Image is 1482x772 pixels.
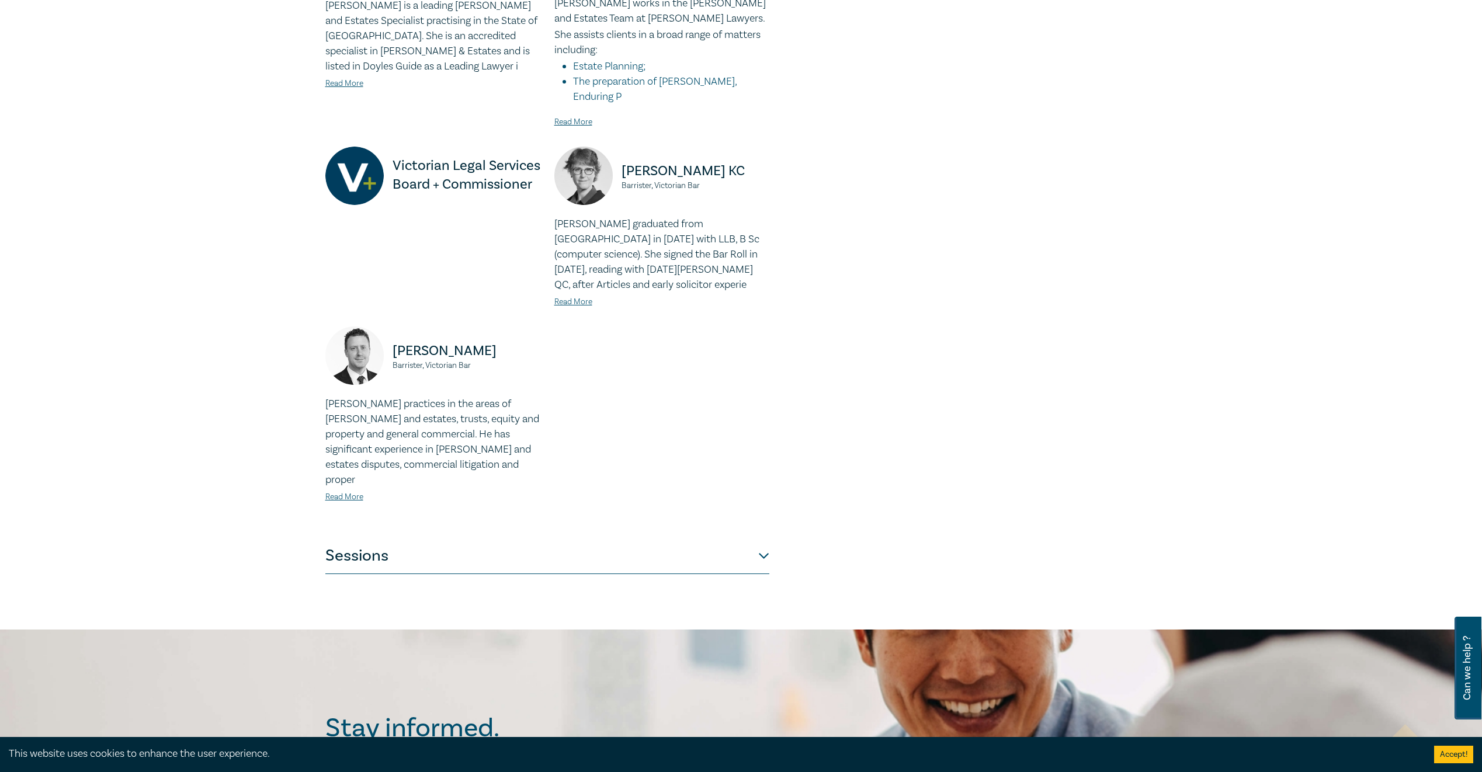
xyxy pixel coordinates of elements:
p: [PERSON_NAME] [393,342,540,360]
small: Barrister, Victorian Bar [622,182,769,190]
li: Estate Planning; [573,59,769,74]
a: Read More [325,78,363,89]
p: She assists clients in a broad range of matters including: [554,27,769,58]
h2: Stay informed. [325,713,601,743]
img: https://s3.ap-southeast-2.amazonaws.com/leo-cussen-store-production-content/Contacts/Justin%20Riz... [325,326,384,385]
li: The preparation of [PERSON_NAME], Enduring P [573,74,769,105]
p: Victorian Legal Services Board + Commissioner [393,157,540,194]
p: [PERSON_NAME] practices in the areas of [PERSON_NAME] and estates, trusts, equity and property an... [325,397,540,488]
img: https://s3.ap-southeast-2.amazonaws.com/leo-cussen-store-production-content/Contacts/Carolyn%20Sp... [554,147,613,205]
span: Can we help ? [1462,624,1473,712]
p: [PERSON_NAME] graduated from [GEOGRAPHIC_DATA] in [DATE] with LLB, B Sc (computer science). She s... [554,217,769,293]
button: Sessions [325,539,769,574]
a: Read More [325,492,363,502]
small: Barrister, Victorian Bar [393,361,540,370]
img: https://s3.ap-southeast-2.amazonaws.com/leo-cussen-store-production-content/Contacts/Victorian%20... [325,147,384,205]
button: Accept cookies [1434,746,1473,763]
div: This website uses cookies to enhance the user experience. [9,746,1417,761]
a: Read More [554,297,592,307]
p: [PERSON_NAME] KC [622,162,769,180]
a: Read More [554,117,592,127]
